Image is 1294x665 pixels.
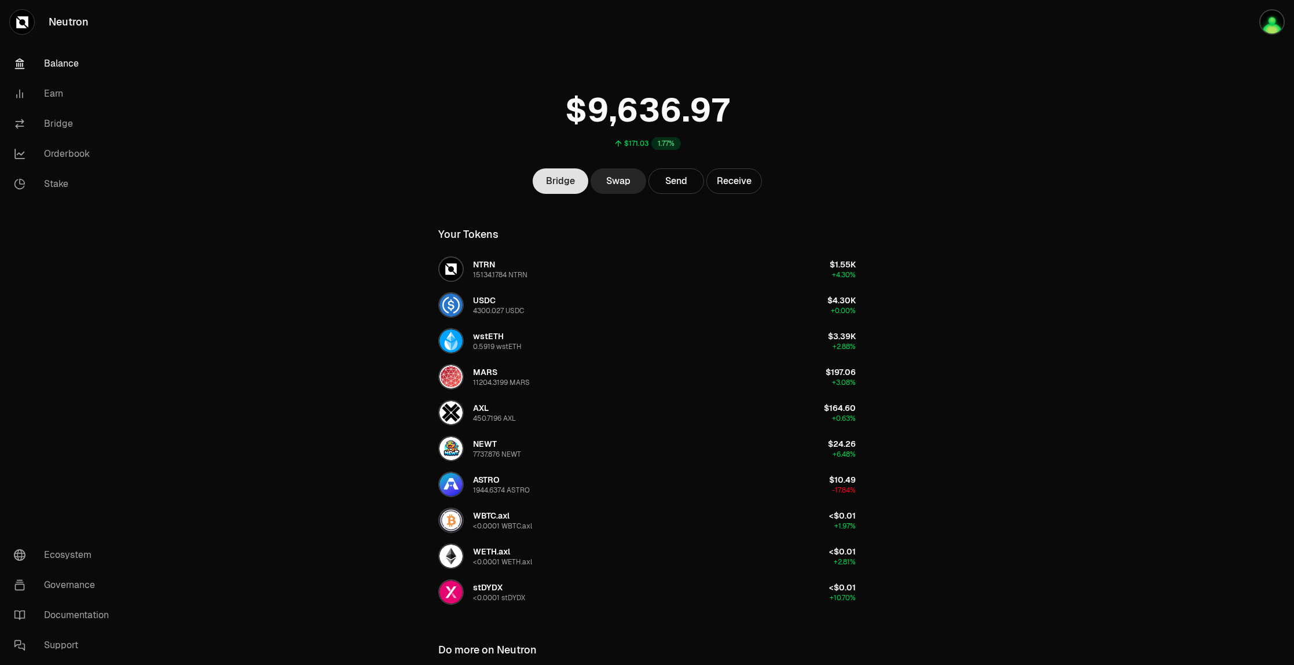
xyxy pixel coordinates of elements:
[473,593,525,602] div: <0.0001 stDYDX
[830,259,856,270] span: $1.55K
[439,365,463,388] img: MARS Logo
[431,575,863,609] button: stDYDX LogostDYDX<0.0001 stDYDX<$0.01+10.70%
[834,521,856,531] span: +1.97%
[832,414,856,423] span: +0.63%
[832,378,856,387] span: +3.08%
[829,510,856,521] span: <$0.01
[473,367,497,377] span: MARS
[473,475,500,485] span: ASTRO
[5,109,125,139] a: Bridge
[431,503,863,538] button: WBTC.axl LogoWBTC.axl<0.0001 WBTC.axl<$0.01+1.97%
[439,401,463,424] img: AXL Logo
[829,475,856,485] span: $10.49
[5,79,125,109] a: Earn
[826,367,856,377] span: $197.06
[533,168,588,194] a: Bridge
[431,324,863,358] button: wstETH LogowstETH0.5919 wstETH$3.39K+2.88%
[5,139,125,169] a: Orderbook
[5,540,125,570] a: Ecosystem
[624,139,649,148] div: $171.03
[431,288,863,322] button: USDC LogoUSDC4300.027 USDC$4.30K+0.00%
[431,467,863,502] button: ASTRO LogoASTRO1944.6374 ASTRO$10.49-17.84%
[5,570,125,600] a: Governance
[824,403,856,413] span: $164.60
[431,359,863,394] button: MARS LogoMARS11204.3199 MARS$197.06+3.08%
[473,486,530,495] div: 1944.6374 ASTRO
[438,226,498,243] div: Your Tokens
[473,270,527,280] div: 15134.1784 NTRN
[439,437,463,460] img: NEWT Logo
[1259,9,1285,35] img: Oldbloom
[828,331,856,341] span: $3.39K
[473,414,516,423] div: 450.7196 AXL
[591,168,646,194] a: Swap
[431,539,863,574] button: WETH.axl LogoWETH.axl<0.0001 WETH.axl<$0.01+2.81%
[439,473,463,496] img: ASTRO Logo
[473,450,521,459] div: 7737.876 NEWT
[651,137,681,150] div: 1.77%
[828,439,856,449] span: $24.26
[706,168,762,194] button: Receive
[832,486,856,495] span: -17.84%
[473,378,530,387] div: 11204.3199 MARS
[473,342,522,351] div: 0.5919 wstETH
[431,252,863,286] button: NTRN LogoNTRN15134.1784 NTRN$1.55K+4.30%
[438,642,537,658] div: Do more on Neutron
[830,593,856,602] span: +10.70%
[473,259,495,270] span: NTRN
[832,270,856,280] span: +4.30%
[473,403,489,413] span: AXL
[834,557,856,567] span: +2.81%
[5,600,125,630] a: Documentation
[473,439,497,449] span: NEWT
[473,295,496,306] span: USDC
[439,258,463,281] img: NTRN Logo
[439,329,463,352] img: wstETH Logo
[5,49,125,79] a: Balance
[473,546,510,557] span: WETH.axl
[831,306,856,315] span: +0.00%
[833,450,856,459] span: +6.48%
[5,169,125,199] a: Stake
[439,545,463,568] img: WETH.axl Logo
[5,630,125,660] a: Support
[439,581,463,604] img: stDYDX Logo
[439,293,463,317] img: USDC Logo
[829,546,856,557] span: <$0.01
[473,521,532,531] div: <0.0001 WBTC.axl
[473,510,509,521] span: WBTC.axl
[473,582,503,593] span: stDYDX
[829,582,856,593] span: <$0.01
[439,509,463,532] img: WBTC.axl Logo
[473,557,532,567] div: <0.0001 WETH.axl
[431,431,863,466] button: NEWT LogoNEWT7737.876 NEWT$24.26+6.48%
[833,342,856,351] span: +2.88%
[473,306,524,315] div: 4300.027 USDC
[648,168,704,194] button: Send
[473,331,504,341] span: wstETH
[827,295,856,306] span: $4.30K
[431,395,863,430] button: AXL LogoAXL450.7196 AXL$164.60+0.63%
